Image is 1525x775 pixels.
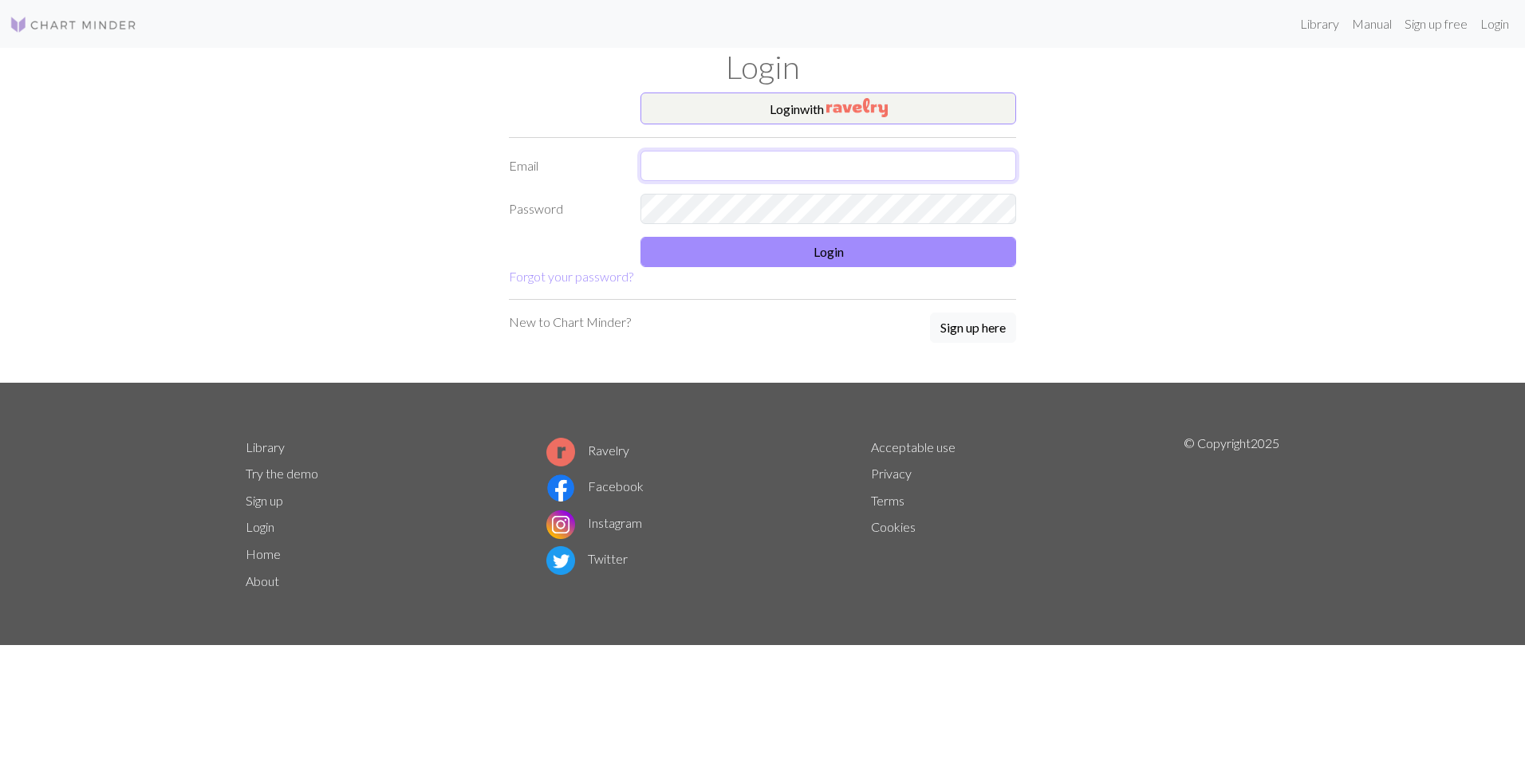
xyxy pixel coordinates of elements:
[871,493,904,508] a: Terms
[246,573,279,588] a: About
[246,466,318,481] a: Try the demo
[546,478,644,494] a: Facebook
[930,313,1016,343] button: Sign up here
[1294,8,1346,40] a: Library
[546,510,575,539] img: Instagram logo
[871,519,916,534] a: Cookies
[871,466,912,481] a: Privacy
[10,15,137,34] img: Logo
[1184,434,1279,595] p: © Copyright 2025
[1346,8,1398,40] a: Manual
[1474,8,1515,40] a: Login
[546,551,628,566] a: Twitter
[499,151,631,181] label: Email
[246,439,285,454] a: Library
[546,515,642,530] a: Instagram
[930,313,1016,344] a: Sign up here
[546,438,575,466] img: Ravelry logo
[826,98,888,117] img: Ravelry
[546,474,575,502] img: Facebook logo
[546,443,629,458] a: Ravelry
[499,194,631,224] label: Password
[246,546,281,561] a: Home
[236,48,1289,86] h1: Login
[871,439,956,454] a: Acceptable use
[509,313,631,332] p: New to Chart Minder?
[546,546,575,575] img: Twitter logo
[640,92,1016,124] button: Loginwith
[246,493,283,508] a: Sign up
[509,269,633,284] a: Forgot your password?
[640,237,1016,267] button: Login
[1398,8,1474,40] a: Sign up free
[246,519,274,534] a: Login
